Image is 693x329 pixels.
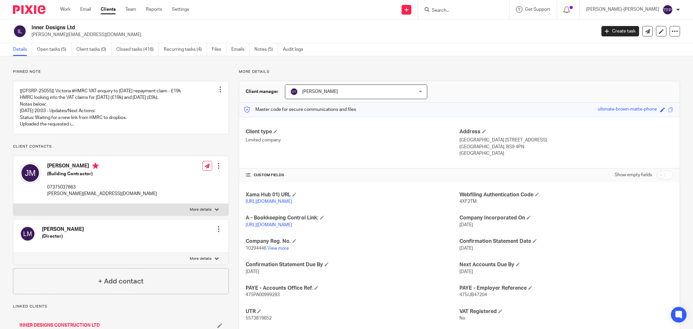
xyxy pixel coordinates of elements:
input: Search [431,8,490,14]
p: More details [190,256,212,261]
p: Master code for secure communications and files [244,106,356,113]
a: Client tasks (0) [76,43,111,56]
div: ultimate-brown-matte-phone [598,106,657,113]
span: [DATE] [459,246,473,251]
h4: PAYE - Employer Reference [459,285,673,292]
a: Closed tasks (416) [116,43,159,56]
p: More details [190,207,212,212]
h4: Xama Hub 01) URL [246,191,459,198]
p: Linked clients [13,304,229,309]
p: [GEOGRAPHIC_DATA] [459,150,673,157]
h4: PAYE - Accounts Office Ref. [246,285,459,292]
h4: Client type [246,128,459,135]
h4: UTR [246,308,459,315]
h4: [PERSON_NAME] [47,163,157,171]
span: 475PA00999283 [246,293,280,297]
img: svg%3E [290,88,298,96]
img: svg%3E [662,5,673,15]
img: svg%3E [13,24,27,38]
img: svg%3E [20,163,41,183]
p: Limited company [246,137,459,143]
p: More details [239,69,680,74]
span: [PERSON_NAME] [302,89,338,94]
h4: VAT Registered [459,308,673,315]
span: No [459,316,465,321]
a: Emails [231,43,250,56]
span: 475/JB47204 [459,293,487,297]
h4: Company Reg. No. [246,238,459,245]
h5: (Building Contractor) [47,171,157,177]
span: 4XF2TM [459,199,477,204]
span: [DATE] [459,270,473,274]
span: 5573819852 [246,316,272,321]
i: Primary [92,163,99,169]
a: [URL][DOMAIN_NAME] [246,199,292,204]
h4: Confirmation Statement Due By [246,261,459,268]
h5: (Director) [42,233,84,240]
a: INNER DESIGNS CONSTRUCTION LTD [19,322,100,329]
a: Settings [172,6,189,13]
p: [GEOGRAPHIC_DATA] [STREET_ADDRESS] [459,137,673,143]
h4: Next Accounts Due By [459,261,673,268]
p: 07375037863 [47,184,157,191]
h4: Company Incorporated On [459,215,673,221]
h4: + Add contact [98,276,144,286]
p: [GEOGRAPHIC_DATA], BS9 4PN [459,144,673,150]
a: Email [80,6,91,13]
a: Create task [601,26,639,36]
h4: [PERSON_NAME] [42,226,84,233]
h4: Address [459,128,673,135]
img: svg%3E [20,226,35,242]
span: [DATE] [246,270,259,274]
span: 10294446 [246,246,266,251]
h4: A - Bookkeeping Control Link: [246,215,459,221]
span: Get Support [525,7,550,12]
h3: Client manager [246,88,278,95]
span: [DATE] [459,223,473,227]
h4: Webfiling Authentication Code [459,191,673,198]
a: Recurring tasks (4) [164,43,207,56]
a: Clients [101,6,116,13]
a: Files [212,43,226,56]
a: View more [267,246,289,251]
a: Work [60,6,71,13]
a: Audit logs [283,43,308,56]
a: Notes (5) [254,43,278,56]
p: Pinned note [13,69,229,74]
a: Details [13,43,32,56]
h4: CUSTOM FIELDS [246,173,459,178]
a: Team [125,6,136,13]
a: Reports [146,6,162,13]
img: Pixie [13,5,45,14]
p: [PERSON_NAME][EMAIL_ADDRESS][DOMAIN_NAME] [47,191,157,197]
a: [URL][DOMAIN_NAME] [246,223,292,227]
h2: Inner Designs Ltd [32,24,480,31]
p: [PERSON_NAME][EMAIL_ADDRESS][DOMAIN_NAME] [32,32,592,38]
p: [PERSON_NAME]-[PERSON_NAME] [586,6,659,13]
label: Show empty fields [615,172,652,178]
a: Open tasks (5) [37,43,71,56]
h4: Confirmation Statement Date [459,238,673,245]
p: Client contacts [13,144,229,149]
